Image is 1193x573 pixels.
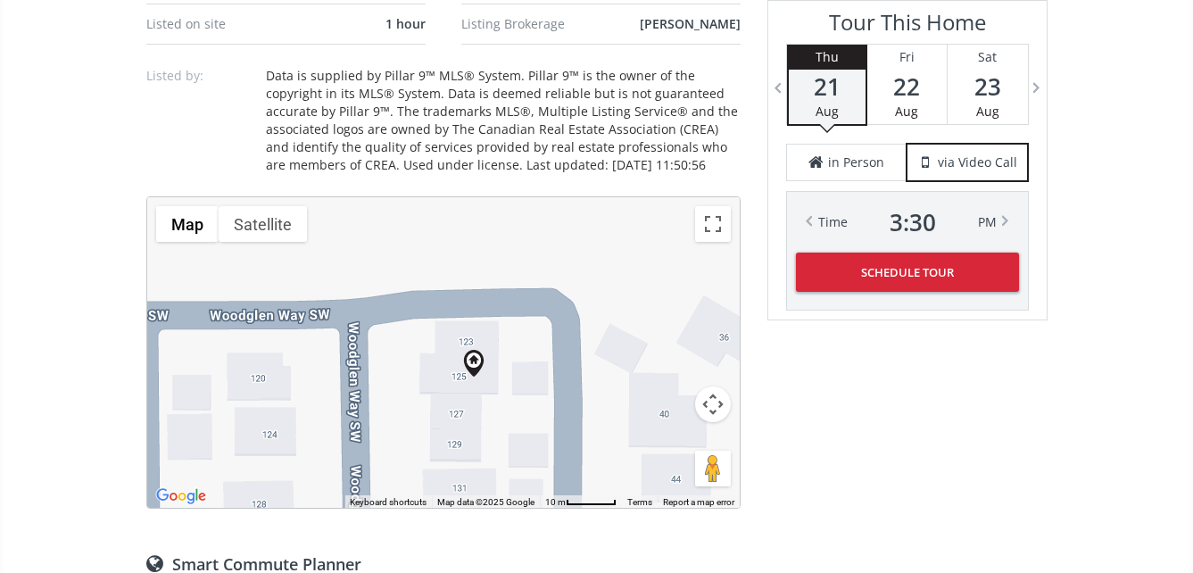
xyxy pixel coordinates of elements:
[867,74,947,99] span: 22
[663,497,734,507] a: Report a map error
[938,154,1017,171] span: via Video Call
[695,451,731,486] button: Drag Pegman onto the map to open Street View
[156,206,219,242] button: Show street map
[976,103,999,120] span: Aug
[540,495,622,508] button: Map Scale: 10 m per 53 pixels
[152,485,211,508] img: Google
[146,18,294,30] div: Listed on site
[146,553,741,573] div: Smart Commute Planner
[867,45,947,70] div: Fri
[640,15,741,32] span: [PERSON_NAME]
[818,210,997,235] div: Time PM
[948,74,1028,99] span: 23
[895,103,918,120] span: Aug
[545,497,566,507] span: 10 m
[350,496,427,509] button: Keyboard shortcuts
[266,67,741,174] div: Data is supplied by Pillar 9™ MLS® System. Pillar 9™ is the owner of the copyright in its MLS® Sy...
[627,497,652,507] a: Terms
[948,45,1028,70] div: Sat
[796,253,1019,292] button: Schedule Tour
[385,15,426,32] span: 1 hour
[786,10,1029,44] h3: Tour This Home
[152,485,211,508] a: Open this area in Google Maps (opens a new window)
[789,45,866,70] div: Thu
[890,210,936,235] span: 3 : 30
[146,67,253,85] p: Listed by:
[461,18,609,30] div: Listing Brokerage
[437,497,534,507] span: Map data ©2025 Google
[828,154,884,171] span: in Person
[695,386,731,422] button: Map camera controls
[695,206,731,242] button: Toggle fullscreen view
[816,103,839,120] span: Aug
[219,206,307,242] button: Show satellite imagery
[789,74,866,99] span: 21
